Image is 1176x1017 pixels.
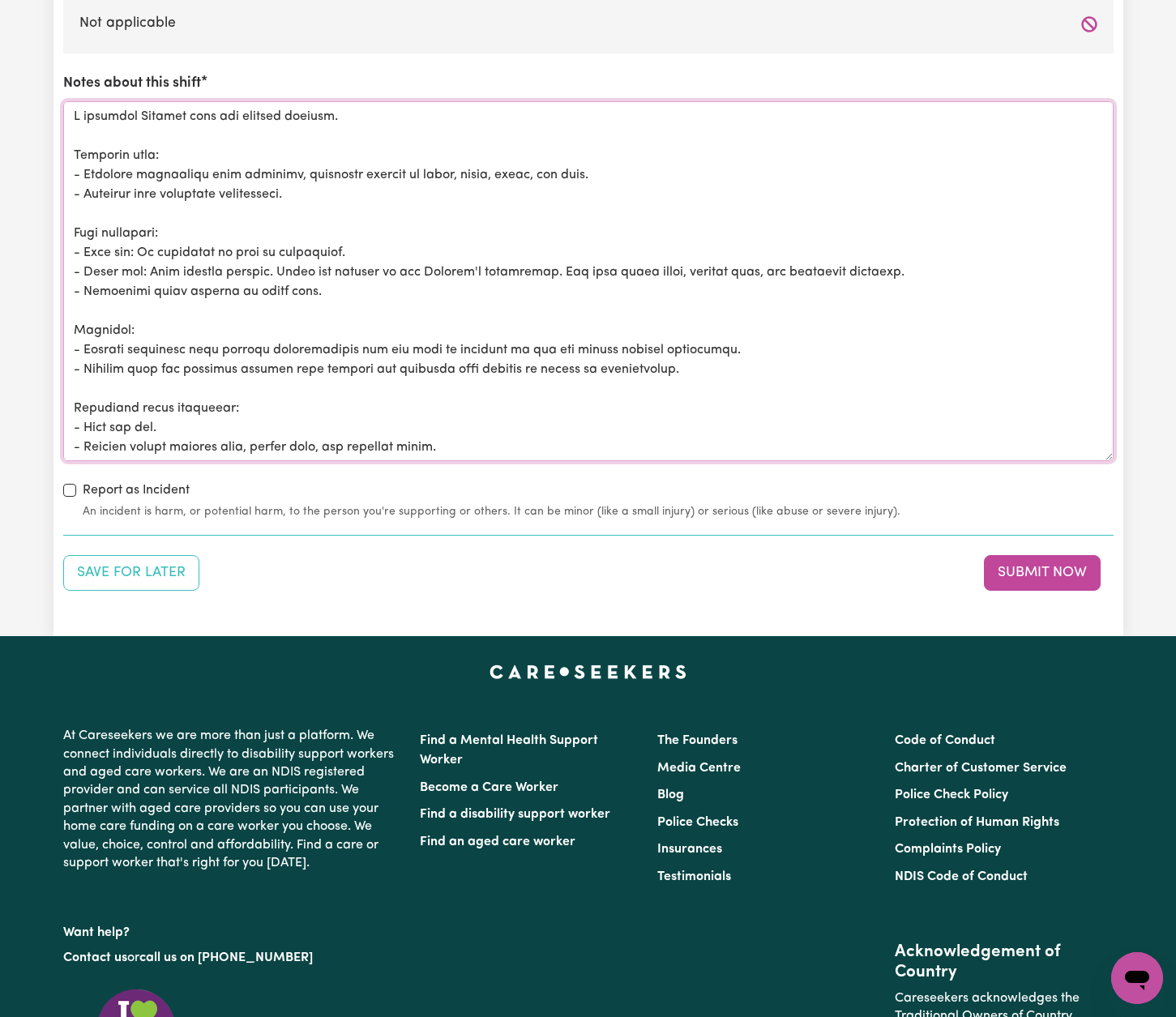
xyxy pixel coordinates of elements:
[63,720,400,878] p: At Careseekers we are more than just a platform. We connect individuals directly to disability su...
[63,951,127,964] a: Contact us
[1111,952,1163,1004] iframe: Button to launch messaging window
[984,555,1101,591] button: Submit your job report
[490,665,686,678] a: Careseekers home page
[895,942,1113,983] h2: Acknowledgement of Country
[420,734,598,767] a: Find a Mental Health Support Worker
[895,816,1059,829] a: Protection of Human Rights
[657,734,738,747] a: The Founders
[895,762,1067,775] a: Charter of Customer Service
[657,870,731,883] a: Testimonials
[657,762,741,775] a: Media Centre
[420,835,575,848] a: Find an aged care worker
[63,73,201,94] label: Notes about this shift
[420,781,558,794] a: Become a Care Worker
[63,942,400,973] p: or
[657,816,738,829] a: Police Checks
[895,843,1001,856] a: Complaints Policy
[63,917,400,942] p: Want help?
[79,13,1097,34] label: Not applicable
[895,734,995,747] a: Code of Conduct
[83,503,1114,520] small: An incident is harm, or potential harm, to the person you're supporting or others. It can be mino...
[63,101,1114,461] textarea: L ipsumdol Sitamet cons adi elitsed doeiusm. Temporin utla: - Etdolore magnaaliqu enim adminimv, ...
[420,808,610,821] a: Find a disability support worker
[895,870,1028,883] a: NDIS Code of Conduct
[895,788,1008,801] a: Police Check Policy
[657,843,722,856] a: Insurances
[657,788,684,801] a: Blog
[83,481,190,500] label: Report as Incident
[63,555,199,591] button: Save your job report
[139,951,313,964] a: call us on [PHONE_NUMBER]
